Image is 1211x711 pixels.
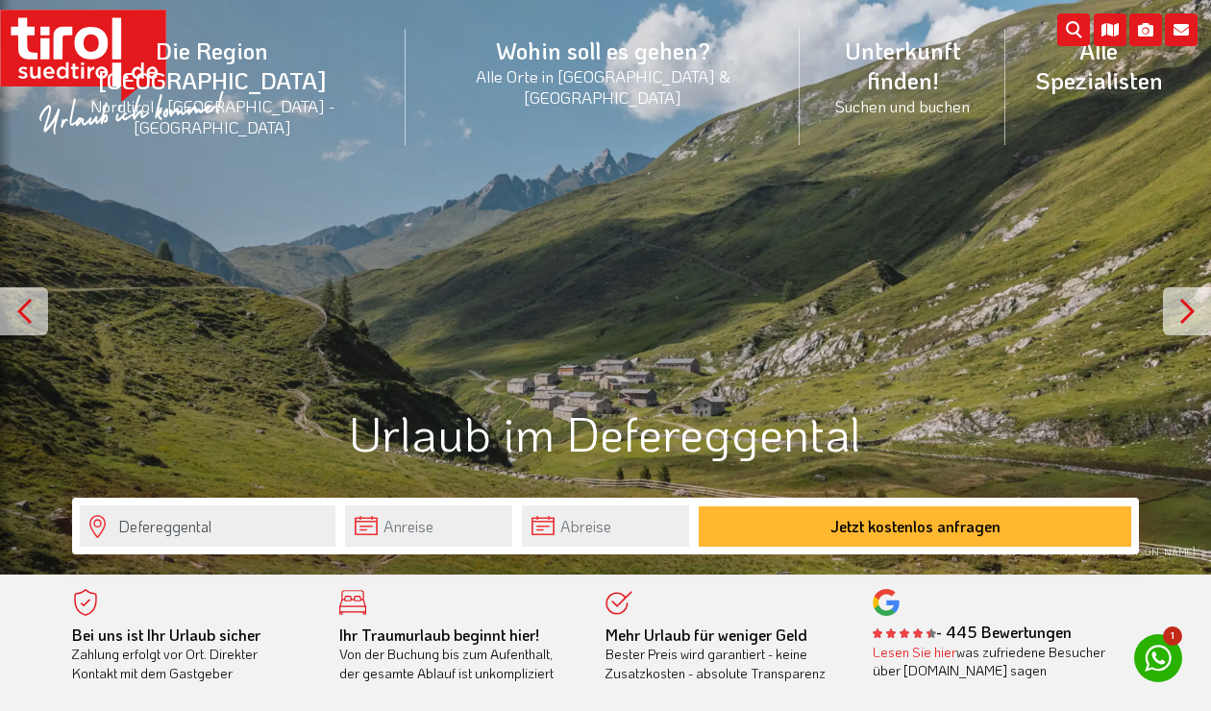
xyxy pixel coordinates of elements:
b: Bei uns ist Ihr Urlaub sicher [72,625,260,645]
div: Bester Preis wird garantiert - keine Zusatzkosten - absolute Transparenz [605,625,844,683]
input: Abreise [522,505,689,547]
b: Ihr Traumurlaub beginnt hier! [339,625,539,645]
small: Alle Orte in [GEOGRAPHIC_DATA] & [GEOGRAPHIC_DATA] [429,65,778,108]
input: Wo soll's hingehen? [80,505,335,547]
div: Von der Buchung bis zum Aufenthalt, der gesamte Ablauf ist unkompliziert [339,625,578,683]
input: Anreise [345,505,512,547]
span: 1 [1163,626,1182,646]
div: was zufriedene Besucher über [DOMAIN_NAME] sagen [873,643,1111,680]
h1: Urlaub im Defereggental [72,406,1139,459]
a: Wohin soll es gehen?Alle Orte in [GEOGRAPHIC_DATA] & [GEOGRAPHIC_DATA] [406,14,801,129]
a: Alle Spezialisten [1005,14,1192,116]
i: Fotogalerie [1129,13,1162,46]
small: Nordtirol - [GEOGRAPHIC_DATA] - [GEOGRAPHIC_DATA] [42,95,383,137]
b: - 445 Bewertungen [873,622,1072,642]
div: Zahlung erfolgt vor Ort. Direkter Kontakt mit dem Gastgeber [72,625,310,683]
i: Kontakt [1165,13,1198,46]
a: Die Region [GEOGRAPHIC_DATA]Nordtirol - [GEOGRAPHIC_DATA] - [GEOGRAPHIC_DATA] [19,14,406,159]
a: Unterkunft finden!Suchen und buchen [800,14,1005,137]
small: Suchen und buchen [823,95,982,116]
a: 1 [1134,634,1182,682]
a: Lesen Sie hier [873,643,956,661]
b: Mehr Urlaub für weniger Geld [605,625,807,645]
button: Jetzt kostenlos anfragen [699,506,1131,547]
i: Karte öffnen [1094,13,1126,46]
